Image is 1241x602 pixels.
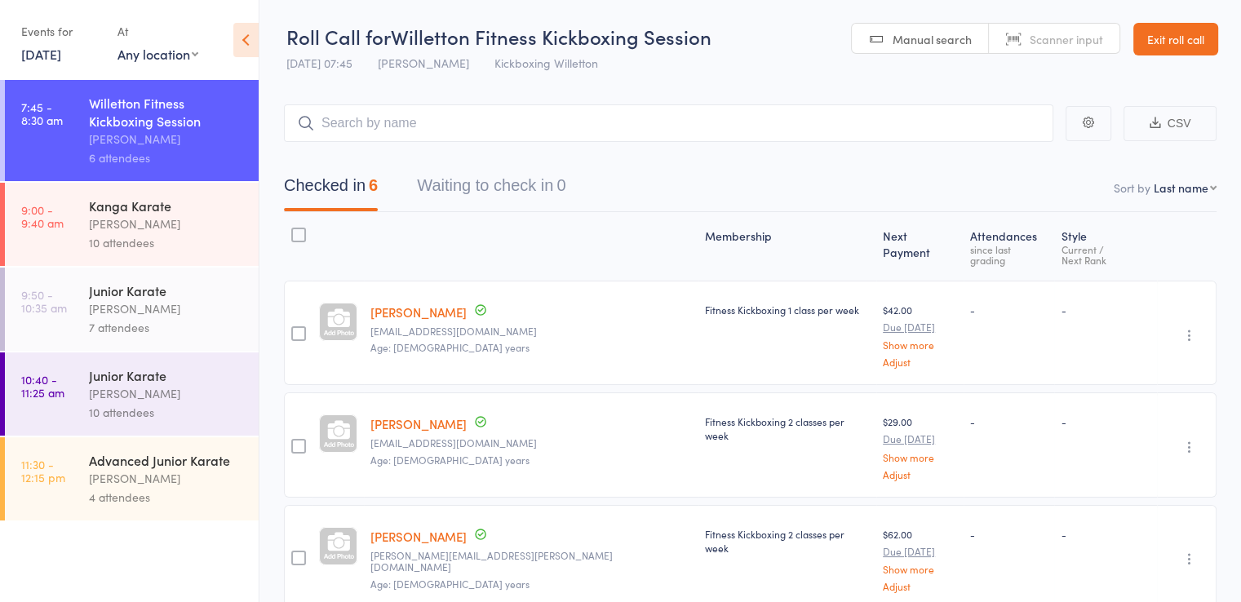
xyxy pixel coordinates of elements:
div: 6 [369,176,378,194]
a: [DATE] [21,45,61,63]
button: CSV [1124,106,1217,141]
div: - [1061,303,1150,316]
time: 9:00 - 9:40 am [21,203,64,229]
div: At [117,18,198,45]
div: Advanced Junior Karate [89,451,245,469]
div: 10 attendees [89,403,245,422]
button: Waiting to check in0 [417,168,565,211]
div: Junior Karate [89,281,245,299]
div: - [970,303,1048,316]
a: 9:50 -10:35 amJunior Karate[PERSON_NAME]7 attendees [5,268,259,351]
div: $42.00 [883,303,957,367]
div: 10 attendees [89,233,245,252]
span: Scanner input [1030,31,1103,47]
a: Exit roll call [1133,23,1218,55]
a: [PERSON_NAME] [370,415,467,432]
small: Due [DATE] [883,433,957,445]
div: 7 attendees [89,318,245,337]
small: jas24_@hotmail.com [370,325,692,337]
span: Kickboxing Willetton [494,55,598,71]
div: $29.00 [883,414,957,479]
div: Events for [21,18,101,45]
a: 11:30 -12:15 pmAdvanced Junior Karate[PERSON_NAME]4 attendees [5,437,259,520]
div: - [1061,414,1150,428]
span: [PERSON_NAME] [378,55,469,71]
div: [PERSON_NAME] [89,469,245,488]
time: 7:45 - 8:30 am [21,100,63,126]
span: Age: [DEMOGRAPHIC_DATA] years [370,453,530,467]
div: - [970,414,1048,428]
div: 4 attendees [89,488,245,507]
div: since last grading [970,244,1048,265]
span: Age: [DEMOGRAPHIC_DATA] years [370,340,530,354]
a: Adjust [883,356,957,367]
small: Due [DATE] [883,321,957,333]
div: - [1061,527,1150,541]
time: 10:40 - 11:25 am [21,373,64,399]
div: [PERSON_NAME] [89,384,245,403]
div: [PERSON_NAME] [89,130,245,148]
div: Fitness Kickboxing 2 classes per week [705,414,870,442]
a: [PERSON_NAME] [370,528,467,545]
button: Checked in6 [284,168,378,211]
span: [DATE] 07:45 [286,55,352,71]
div: Fitness Kickboxing 2 classes per week [705,527,870,555]
div: Style [1054,219,1157,273]
div: Atten­dances [964,219,1055,273]
small: Rahmani.Rosa@gmail.com [370,550,692,573]
div: $62.00 [883,527,957,591]
a: Show more [883,339,957,350]
div: Willetton Fitness Kickboxing Session [89,94,245,130]
div: Kanga Karate [89,197,245,215]
a: Show more [883,452,957,463]
div: Junior Karate [89,366,245,384]
a: [PERSON_NAME] [370,303,467,321]
a: 10:40 -11:25 amJunior Karate[PERSON_NAME]10 attendees [5,352,259,436]
div: Fitness Kickboxing 1 class per week [705,303,870,316]
input: Search by name [284,104,1053,142]
small: Due [DATE] [883,546,957,557]
a: Adjust [883,469,957,480]
a: 9:00 -9:40 amKanga Karate[PERSON_NAME]10 attendees [5,183,259,266]
div: 6 attendees [89,148,245,167]
a: Show more [883,564,957,574]
div: 0 [556,176,565,194]
div: Next Payment [876,219,964,273]
time: 11:30 - 12:15 pm [21,458,65,484]
span: Roll Call for [286,23,391,50]
span: Willetton Fitness Kickboxing Session [391,23,711,50]
div: [PERSON_NAME] [89,215,245,233]
div: Any location [117,45,198,63]
small: rahulbn@gmail.com [370,437,692,449]
span: Age: [DEMOGRAPHIC_DATA] years [370,577,530,591]
div: Current / Next Rank [1061,244,1150,265]
a: 7:45 -8:30 amWilletton Fitness Kickboxing Session[PERSON_NAME]6 attendees [5,80,259,181]
time: 9:50 - 10:35 am [21,288,67,314]
a: Adjust [883,581,957,591]
div: Last name [1154,179,1208,196]
div: [PERSON_NAME] [89,299,245,318]
label: Sort by [1114,179,1150,196]
div: - [970,527,1048,541]
span: Manual search [893,31,972,47]
div: Membership [698,219,876,273]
